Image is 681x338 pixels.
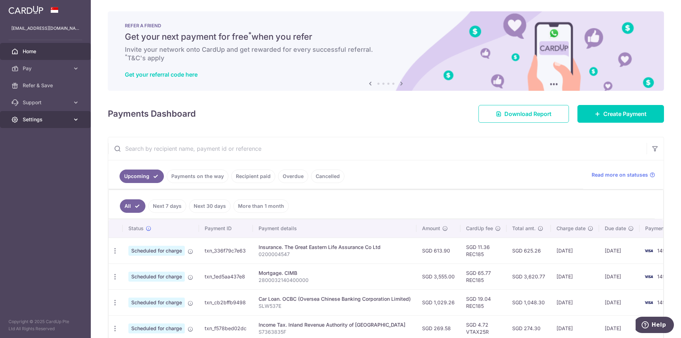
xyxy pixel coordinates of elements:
td: [DATE] [551,264,599,289]
td: [DATE] [599,289,640,315]
a: Upcoming [120,170,164,183]
a: Read more on statuses [592,171,655,178]
a: Next 7 days [148,199,186,213]
a: Download Report [478,105,569,123]
h6: Invite your network onto CardUp and get rewarded for every successful referral. T&C's apply [125,45,647,62]
td: [DATE] [599,264,640,289]
h5: Get your next payment for free when you refer [125,31,647,43]
td: [DATE] [551,238,599,264]
a: Cancelled [311,170,344,183]
img: Bank Card [642,298,656,307]
span: Settings [23,116,70,123]
span: Download Report [504,110,552,118]
span: Read more on statuses [592,171,648,178]
p: 0200004547 [259,251,411,258]
p: SLW537E [259,303,411,310]
span: 1450 [657,299,669,305]
span: Create Payment [603,110,647,118]
img: Bank Card [642,246,656,255]
span: Pay [23,65,70,72]
span: Charge date [557,225,586,232]
td: SGD 625.26 [506,238,551,264]
a: Create Payment [577,105,664,123]
td: txn_336f79c7e63 [199,238,253,264]
td: SGD 19.04 REC185 [460,289,506,315]
img: RAF banner [108,11,664,91]
td: SGD 11.36 REC185 [460,238,506,264]
span: Due date [605,225,626,232]
a: All [120,199,145,213]
div: Income Tax. Inland Revenue Authority of [GEOGRAPHIC_DATA] [259,321,411,328]
p: 2800032140400000 [259,277,411,284]
div: Mortgage. CIMB [259,270,411,277]
span: Support [23,99,70,106]
span: Scheduled for charge [128,298,185,307]
a: Overdue [278,170,308,183]
div: Car Loan. OCBC (Oversea Chinese Banking Corporation Limited) [259,295,411,303]
td: SGD 3,620.77 [506,264,551,289]
span: 1450 [657,273,669,279]
td: [DATE] [599,238,640,264]
td: txn_cb2bffb9498 [199,289,253,315]
div: Insurance. The Great Eastern Life Assurance Co Ltd [259,244,411,251]
th: Payment details [253,219,416,238]
td: SGD 65.77 REC185 [460,264,506,289]
span: Total amt. [512,225,536,232]
span: CardUp fee [466,225,493,232]
td: SGD 613.90 [416,238,460,264]
input: Search by recipient name, payment id or reference [108,137,647,160]
td: [DATE] [551,289,599,315]
p: REFER A FRIEND [125,23,647,28]
span: Scheduled for charge [128,272,185,282]
a: More than 1 month [233,199,289,213]
a: Recipient paid [231,170,275,183]
iframe: Opens a widget where you can find more information [636,317,674,334]
td: SGD 1,048.30 [506,289,551,315]
span: Scheduled for charge [128,246,185,256]
span: 1450 [657,248,669,254]
img: CardUp [9,6,43,14]
img: Bank Card [642,272,656,281]
h4: Payments Dashboard [108,107,196,120]
td: SGD 1,029.26 [416,289,460,315]
a: Payments on the way [167,170,228,183]
td: SGD 3,555.00 [416,264,460,289]
span: Scheduled for charge [128,323,185,333]
a: Next 30 days [189,199,231,213]
p: S7363835F [259,328,411,336]
span: Refer & Save [23,82,70,89]
p: [EMAIL_ADDRESS][DOMAIN_NAME] [11,25,79,32]
th: Payment ID [199,219,253,238]
span: Amount [422,225,440,232]
td: txn_1ed5aa437e8 [199,264,253,289]
span: Status [128,225,144,232]
a: Get your referral code here [125,71,198,78]
span: Home [23,48,70,55]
